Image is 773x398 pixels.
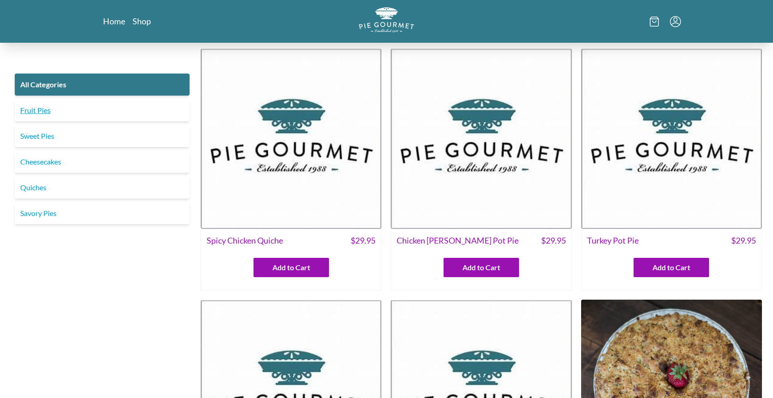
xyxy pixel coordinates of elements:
a: Quiches [15,176,190,199]
span: Turkey Pot Pie [587,234,639,247]
a: Sweet Pies [15,125,190,147]
span: Add to Cart [462,262,500,273]
a: Fruit Pies [15,99,190,121]
button: Menu [670,16,681,27]
span: Spicy Chicken Quiche [207,234,283,247]
a: Cheesecakes [15,151,190,173]
img: Spicy Chicken Quiche [201,48,381,229]
img: logo [359,7,414,33]
span: Chicken [PERSON_NAME] Pot Pie [397,234,519,247]
img: Turkey Pot Pie [581,48,762,229]
a: Logo [359,7,414,35]
img: Chicken Curry Pot Pie [391,48,571,229]
button: Add to Cart [444,258,519,277]
a: Savory Pies [15,202,190,224]
a: Home [103,16,125,27]
button: Add to Cart [634,258,709,277]
span: Add to Cart [272,262,310,273]
a: Shop [133,16,151,27]
span: Add to Cart [652,262,690,273]
span: $ 29.95 [731,234,756,247]
button: Add to Cart [254,258,329,277]
span: $ 29.95 [351,234,375,247]
a: All Categories [15,74,190,96]
span: $ 29.95 [541,234,566,247]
